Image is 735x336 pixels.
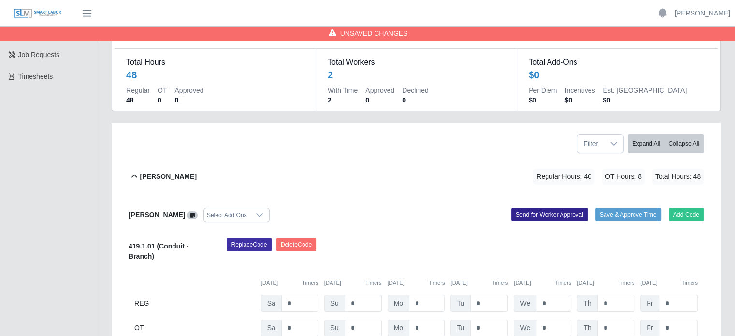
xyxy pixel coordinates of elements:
div: [DATE] [577,279,634,287]
button: Timers [302,279,318,287]
span: Unsaved Changes [340,29,408,38]
button: Timers [618,279,634,287]
span: Regular Hours: 40 [533,169,594,185]
dt: OT [158,86,167,95]
dd: $0 [529,95,557,105]
div: Select Add Ons [204,208,250,222]
b: [PERSON_NAME] [140,172,197,182]
div: [DATE] [261,279,318,287]
div: [DATE] [640,279,698,287]
img: SLM Logo [14,8,62,19]
button: ReplaceCode [227,238,271,251]
dd: 0 [174,95,203,105]
a: View/Edit Notes [187,211,198,219]
button: [PERSON_NAME] Regular Hours: 40 OT Hours: 8 Total Hours: 48 [129,157,704,196]
dt: Regular [126,86,150,95]
div: bulk actions [628,134,704,153]
div: [DATE] [388,279,445,287]
button: Save & Approve Time [595,208,661,221]
button: Add Code [669,208,704,221]
button: DeleteCode [276,238,317,251]
span: Filter [577,135,604,153]
button: Expand All [628,134,664,153]
button: Timers [555,279,571,287]
button: Timers [365,279,382,287]
div: 2 [328,68,333,82]
dt: Approved [174,86,203,95]
span: Job Requests [18,51,60,58]
dd: 0 [402,95,428,105]
dd: $0 [603,95,687,105]
span: Mo [388,295,409,312]
span: Timesheets [18,73,53,80]
div: [DATE] [514,279,571,287]
div: 48 [126,68,137,82]
span: Tu [450,295,471,312]
span: Su [324,295,345,312]
b: 419.1.01 (Conduit - Branch) [129,242,188,260]
span: OT Hours: 8 [602,169,645,185]
dt: Total Add-Ons [529,57,706,68]
dt: Est. [GEOGRAPHIC_DATA] [603,86,687,95]
dd: $0 [564,95,595,105]
a: [PERSON_NAME] [675,8,730,18]
div: [DATE] [450,279,508,287]
button: Collapse All [664,134,704,153]
b: [PERSON_NAME] [129,211,185,219]
dt: Incentives [564,86,595,95]
dt: Total Workers [328,57,505,68]
span: Sa [261,295,282,312]
dd: 0 [365,95,394,105]
span: Fr [640,295,659,312]
span: Th [577,295,597,312]
dt: Declined [402,86,428,95]
button: Send for Worker Approval [511,208,588,221]
div: [DATE] [324,279,382,287]
button: Timers [492,279,508,287]
span: Total Hours: 48 [652,169,704,185]
dt: Approved [365,86,394,95]
dt: Total Hours [126,57,304,68]
dt: With Time [328,86,358,95]
div: $0 [529,68,539,82]
div: REG [134,295,255,312]
span: We [514,295,536,312]
dd: 2 [328,95,358,105]
button: Timers [429,279,445,287]
button: Timers [681,279,698,287]
dd: 48 [126,95,150,105]
dt: Per Diem [529,86,557,95]
dd: 0 [158,95,167,105]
